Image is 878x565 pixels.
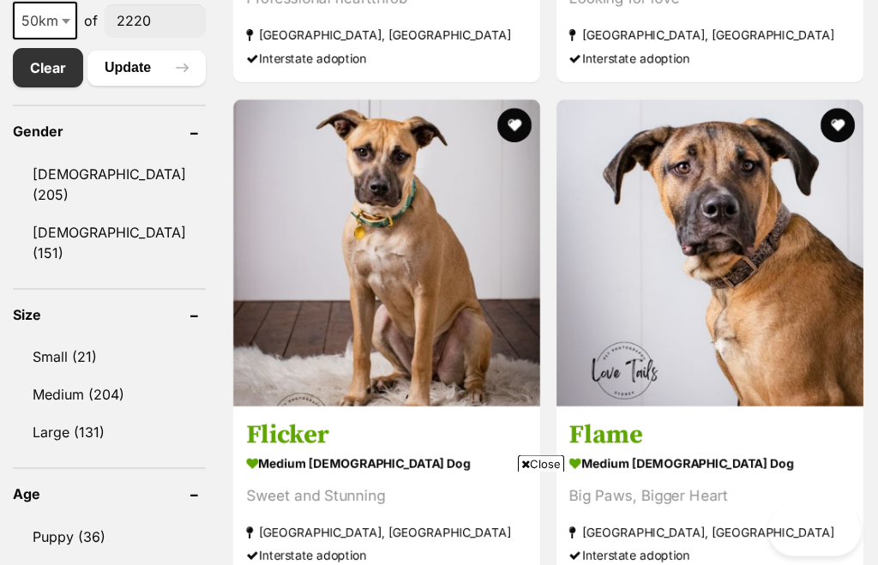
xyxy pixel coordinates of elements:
button: favourite [497,109,532,143]
button: favourite [821,109,855,143]
a: Large (131) [13,415,206,451]
iframe: Help Scout Beacon - Open [768,505,861,556]
strong: medium [DEMOGRAPHIC_DATA] Dog [246,452,527,477]
button: Update [87,51,206,86]
span: of [84,11,98,32]
a: [DEMOGRAPHIC_DATA] (151) [13,215,206,272]
img: Flame - Staffordshire Bull Terrier x Belgian Shepherd - Malinois x Boxer Dog [556,100,863,407]
div: Interstate adoption [569,48,851,71]
strong: [GEOGRAPHIC_DATA], [GEOGRAPHIC_DATA] [246,25,527,48]
header: Age [13,487,206,502]
iframe: Advertisement [127,479,751,556]
a: Medium (204) [13,377,206,413]
strong: medium [DEMOGRAPHIC_DATA] Dog [569,452,851,477]
h3: Flicker [246,419,527,452]
a: Small (21) [13,340,206,376]
span: Close [518,455,564,472]
strong: [GEOGRAPHIC_DATA], [GEOGRAPHIC_DATA] [569,25,851,48]
a: Clear [13,49,83,88]
header: Size [13,308,206,323]
a: [DEMOGRAPHIC_DATA] (205) [13,157,206,213]
span: 50km [13,3,77,40]
h3: Flame [569,419,851,452]
a: Puppy (36) [13,520,206,556]
header: Gender [13,124,206,140]
span: 50km [15,9,75,33]
img: Flicker - Staffordshire Bull Terrier x Belgian Shepherd - Malinois x Boxer Dog [233,100,540,407]
input: postcode [105,5,206,38]
div: Interstate adoption [246,48,527,71]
